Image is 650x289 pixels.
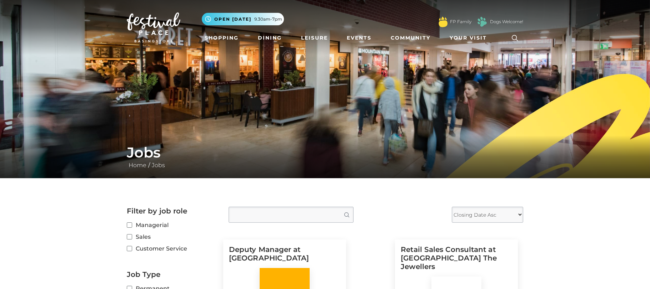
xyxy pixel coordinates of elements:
span: 9.30am-7pm [254,16,282,22]
h1: Jobs [127,144,523,161]
div: / [121,144,529,170]
h5: Retail Sales Consultant at [GEOGRAPHIC_DATA] The Jewellers [401,245,512,277]
a: FP Family [450,19,471,25]
a: Jobs [150,162,167,169]
a: Leisure [298,31,331,45]
a: Community [388,31,433,45]
h2: Job Type [127,270,218,279]
label: Managerial [127,221,218,229]
a: Your Visit [447,31,493,45]
h2: Filter by job role [127,207,218,215]
a: Home [127,162,148,169]
label: Customer Service [127,244,218,253]
label: Sales [127,232,218,241]
span: Your Visit [450,34,487,42]
a: Events [344,31,374,45]
h5: Deputy Manager at [GEOGRAPHIC_DATA] [229,245,340,268]
img: Festival Place Logo [127,12,180,42]
a: Dogs Welcome! [490,19,523,25]
button: Open [DATE] 9.30am-7pm [202,13,284,25]
span: Open [DATE] [214,16,251,22]
a: Dining [255,31,285,45]
a: Shopping [202,31,241,45]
